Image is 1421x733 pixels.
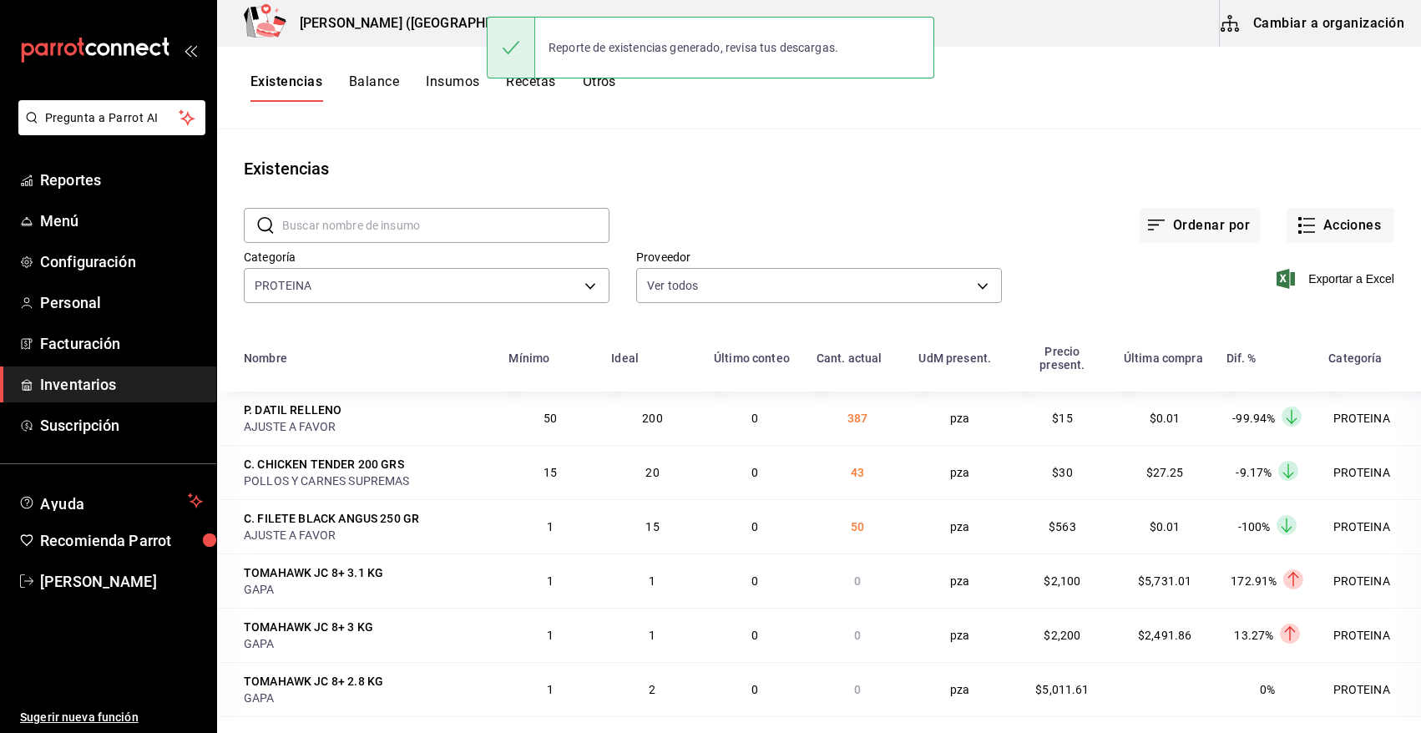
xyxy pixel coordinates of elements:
[244,473,488,489] div: POLLOS Y CARNES SUPREMAS
[851,466,864,479] span: 43
[250,73,322,102] button: Existencias
[40,373,203,396] span: Inventarios
[1146,466,1184,479] span: $27.25
[1035,683,1089,696] span: $5,011.61
[282,209,609,242] input: Buscar nombre de insumo
[244,564,383,581] div: TOMAHAWK JC 8+ 3.1 KG
[184,43,197,57] button: open_drawer_menu
[751,466,758,479] span: 0
[1318,392,1421,445] td: PROTEINA
[1049,520,1076,533] span: $563
[908,392,1011,445] td: pza
[244,456,404,473] div: C. CHICKEN TENDER 200 GRS
[244,690,488,706] div: GAPA
[1044,574,1080,588] span: $2,100
[1231,574,1277,588] span: 172.91%
[751,520,758,533] span: 0
[649,574,655,588] span: 1
[908,554,1011,608] td: pza
[1238,520,1271,533] span: -100%
[244,619,373,635] div: TOMAHAWK JC 8+ 3 KG
[244,251,609,263] label: Categoría
[1021,345,1104,372] div: Precio present.
[244,156,329,181] div: Existencias
[817,351,882,365] div: Cant. actual
[1318,554,1421,608] td: PROTEINA
[751,574,758,588] span: 0
[18,100,205,135] button: Pregunta a Parrot AI
[255,277,311,294] span: PROTEINA
[244,673,383,690] div: TOMAHAWK JC 8+ 2.8 KG
[1226,351,1257,365] div: Dif. %
[1150,412,1181,425] span: $0.01
[506,73,555,102] button: Recetas
[40,570,203,593] span: [PERSON_NAME]
[547,520,554,533] span: 1
[1124,351,1203,365] div: Última compra
[244,351,287,365] div: Nombre
[908,445,1011,499] td: pza
[1052,412,1072,425] span: $15
[1140,208,1260,243] button: Ordenar por
[649,629,655,642] span: 1
[40,250,203,273] span: Configuración
[1150,520,1181,533] span: $0.01
[508,351,549,365] div: Mínimo
[244,635,488,652] div: GAPA
[40,210,203,232] span: Menú
[1234,629,1273,642] span: 13.27%
[1328,351,1382,365] div: Categoría
[645,466,659,479] span: 20
[45,109,180,127] span: Pregunta a Parrot AI
[244,527,488,543] div: AJUSTE A FAVOR
[286,13,546,33] h3: [PERSON_NAME] ([GEOGRAPHIC_DATA])
[751,683,758,696] span: 0
[1138,629,1191,642] span: $2,491.86
[40,414,203,437] span: Suscripción
[20,709,203,726] span: Sugerir nueva función
[636,251,1002,263] label: Proveedor
[1044,629,1080,642] span: $2,200
[547,629,554,642] span: 1
[642,412,662,425] span: 200
[1318,608,1421,662] td: PROTEINA
[244,418,488,435] div: AJUSTE A FAVOR
[40,169,203,191] span: Reportes
[647,277,698,294] span: Ver todos
[1318,662,1421,716] td: PROTEINA
[908,499,1011,554] td: pza
[854,574,861,588] span: 0
[851,520,864,533] span: 50
[611,351,639,365] div: Ideal
[1280,269,1394,289] button: Exportar a Excel
[535,29,852,66] div: Reporte de existencias generado, revisa tus descargas.
[854,629,861,642] span: 0
[1232,412,1275,425] span: -99.94%
[1260,683,1275,696] span: 0%
[908,608,1011,662] td: pza
[908,662,1011,716] td: pza
[40,291,203,314] span: Personal
[649,683,655,696] span: 2
[547,574,554,588] span: 1
[349,73,399,102] button: Balance
[40,332,203,355] span: Facturación
[854,683,861,696] span: 0
[847,412,867,425] span: 387
[1052,466,1072,479] span: $30
[426,73,479,102] button: Insumos
[544,466,557,479] span: 15
[918,351,991,365] div: UdM present.
[1236,466,1272,479] span: -9.17%
[1318,499,1421,554] td: PROTEINA
[1138,574,1191,588] span: $5,731.01
[12,121,205,139] a: Pregunta a Parrot AI
[244,581,488,598] div: GAPA
[40,529,203,552] span: Recomienda Parrot
[544,412,557,425] span: 50
[244,402,341,418] div: P. DATIL RELLENO
[244,510,419,527] div: C. FILETE BLACK ANGUS 250 GR
[583,73,616,102] button: Otros
[40,491,181,511] span: Ayuda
